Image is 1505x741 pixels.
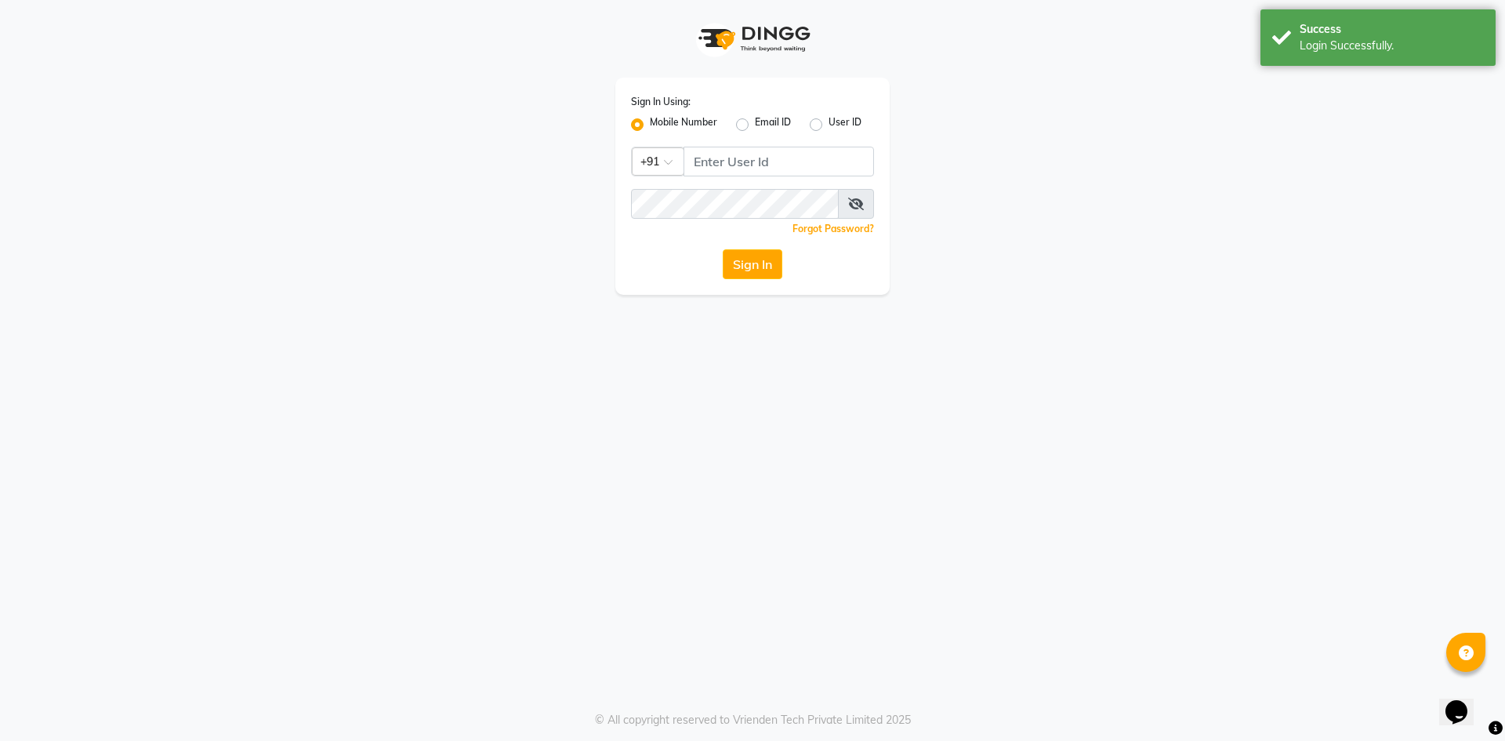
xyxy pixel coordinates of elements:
label: Email ID [755,115,791,134]
a: Forgot Password? [792,223,874,234]
label: Sign In Using: [631,95,691,109]
input: Username [684,147,874,176]
label: Mobile Number [650,115,717,134]
div: Success [1300,21,1484,38]
div: Login Successfully. [1300,38,1484,54]
iframe: chat widget [1439,678,1489,725]
label: User ID [829,115,861,134]
input: Username [631,189,839,219]
img: logo1.svg [690,16,815,62]
button: Sign In [723,249,782,279]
